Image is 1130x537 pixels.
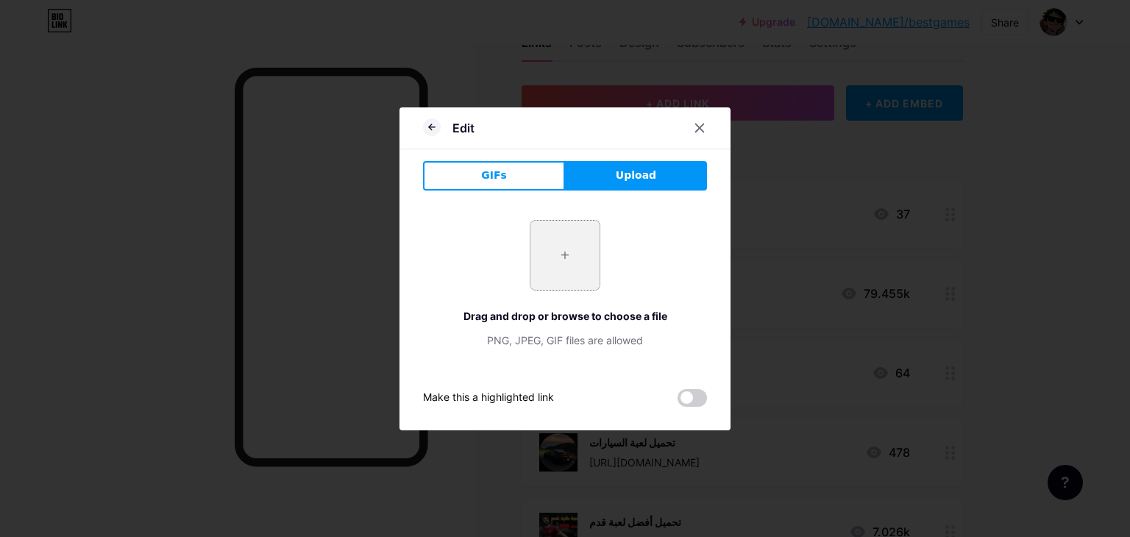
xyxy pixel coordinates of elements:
button: GIFs [423,161,565,191]
div: PNG, JPEG, GIF files are allowed [423,332,707,348]
span: GIFs [481,168,507,183]
div: Edit [452,119,475,137]
div: Make this a highlighted link [423,389,554,407]
div: Drag and drop or browse to choose a file [423,308,707,324]
span: Upload [616,168,656,183]
button: Upload [565,161,707,191]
